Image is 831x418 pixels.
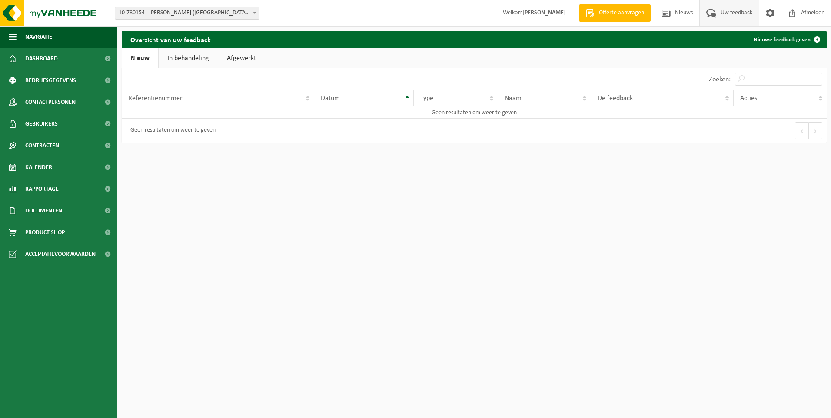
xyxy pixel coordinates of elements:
[25,26,52,48] span: Navigatie
[420,95,433,102] span: Type
[25,178,59,200] span: Rapportage
[321,95,340,102] span: Datum
[159,48,218,68] a: In behandeling
[25,135,59,156] span: Contracten
[740,95,757,102] span: Acties
[598,95,633,102] span: De feedback
[122,31,219,48] h2: Overzicht van uw feedback
[505,95,522,102] span: Naam
[809,122,822,139] button: Next
[128,95,183,102] span: Referentienummer
[25,243,96,265] span: Acceptatievoorwaarden
[115,7,259,19] span: 10-780154 - ROYAL SANDERS (BELGIUM) BV - IEPER
[122,106,827,119] td: Geen resultaten om weer te geven
[25,91,76,113] span: Contactpersonen
[25,48,58,70] span: Dashboard
[25,113,58,135] span: Gebruikers
[25,200,62,222] span: Documenten
[122,48,158,68] a: Nieuw
[25,156,52,178] span: Kalender
[25,222,65,243] span: Product Shop
[709,76,731,83] label: Zoeken:
[579,4,651,22] a: Offerte aanvragen
[126,123,216,139] div: Geen resultaten om weer te geven
[25,70,76,91] span: Bedrijfsgegevens
[795,122,809,139] button: Previous
[747,31,826,48] a: Nieuwe feedback geven
[115,7,259,20] span: 10-780154 - ROYAL SANDERS (BELGIUM) BV - IEPER
[522,10,566,16] strong: [PERSON_NAME]
[218,48,265,68] a: Afgewerkt
[597,9,646,17] span: Offerte aanvragen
